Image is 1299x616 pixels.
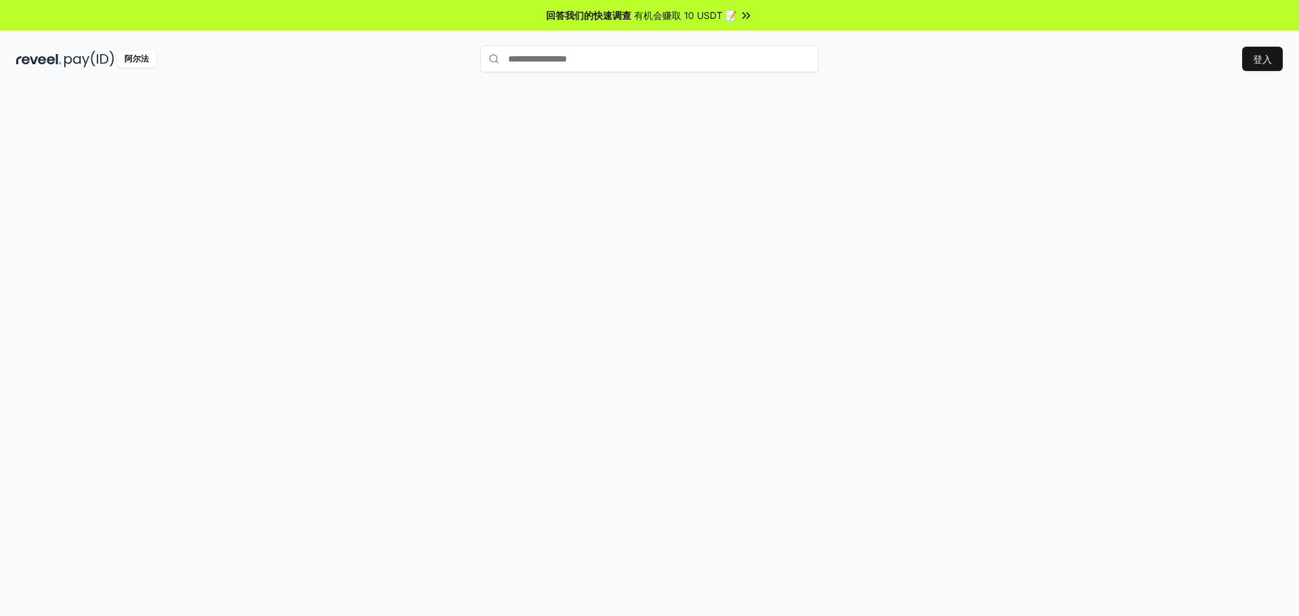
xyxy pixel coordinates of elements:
[124,53,149,64] font: 阿尔法
[546,9,631,21] font: 回答我们的快速调查
[64,51,114,68] img: 付款编号
[1253,53,1272,65] font: 登入
[634,9,737,21] font: 有机会赚取 10 USDT 📝
[16,51,62,68] img: 揭示黑暗
[1242,47,1283,71] button: 登入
